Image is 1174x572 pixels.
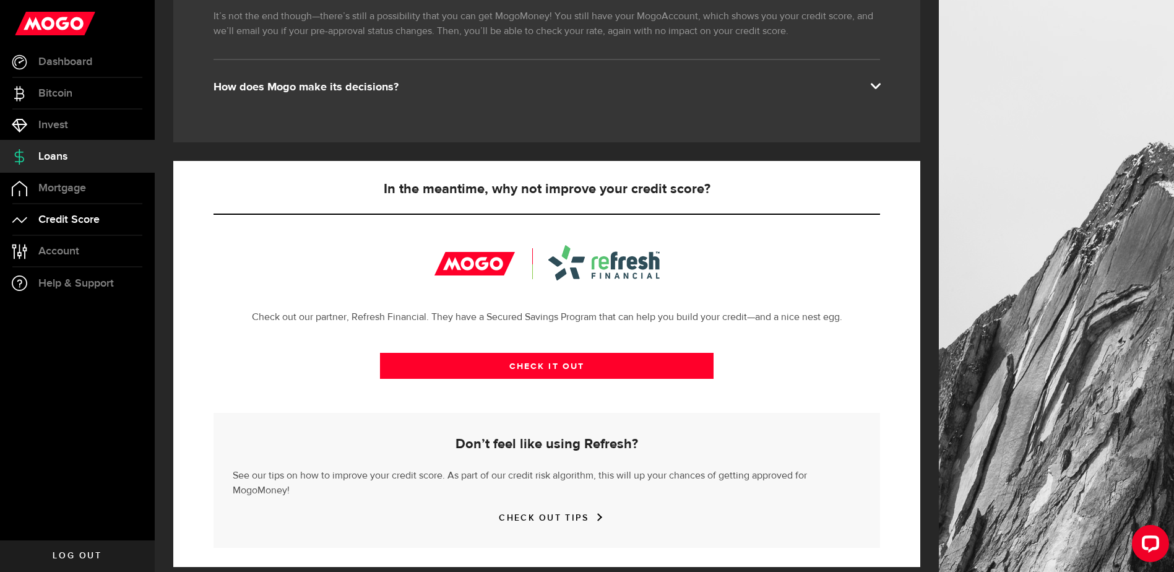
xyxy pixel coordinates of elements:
[38,119,68,131] span: Invest
[214,182,880,197] h5: In the meantime, why not improve your credit score?
[214,310,880,325] p: Check out our partner, Refresh Financial. They have a Secured Savings Program that can help you b...
[233,466,861,498] p: See our tips on how to improve your credit score. As part of our credit risk algorithm, this will...
[214,9,880,39] p: It’s not the end though—there’s still a possibility that you can get MogoMoney! You still have yo...
[499,513,594,523] a: CHECK OUT TIPS
[53,552,101,560] span: Log out
[38,151,67,162] span: Loans
[233,437,861,452] h5: Don’t feel like using Refresh?
[380,353,714,379] a: CHECK IT OUT
[38,183,86,194] span: Mortgage
[38,56,92,67] span: Dashboard
[1122,520,1174,572] iframe: LiveChat chat widget
[38,214,100,225] span: Credit Score
[38,278,114,289] span: Help & Support
[38,88,72,99] span: Bitcoin
[38,246,79,257] span: Account
[214,80,880,95] div: How does Mogo make its decisions?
